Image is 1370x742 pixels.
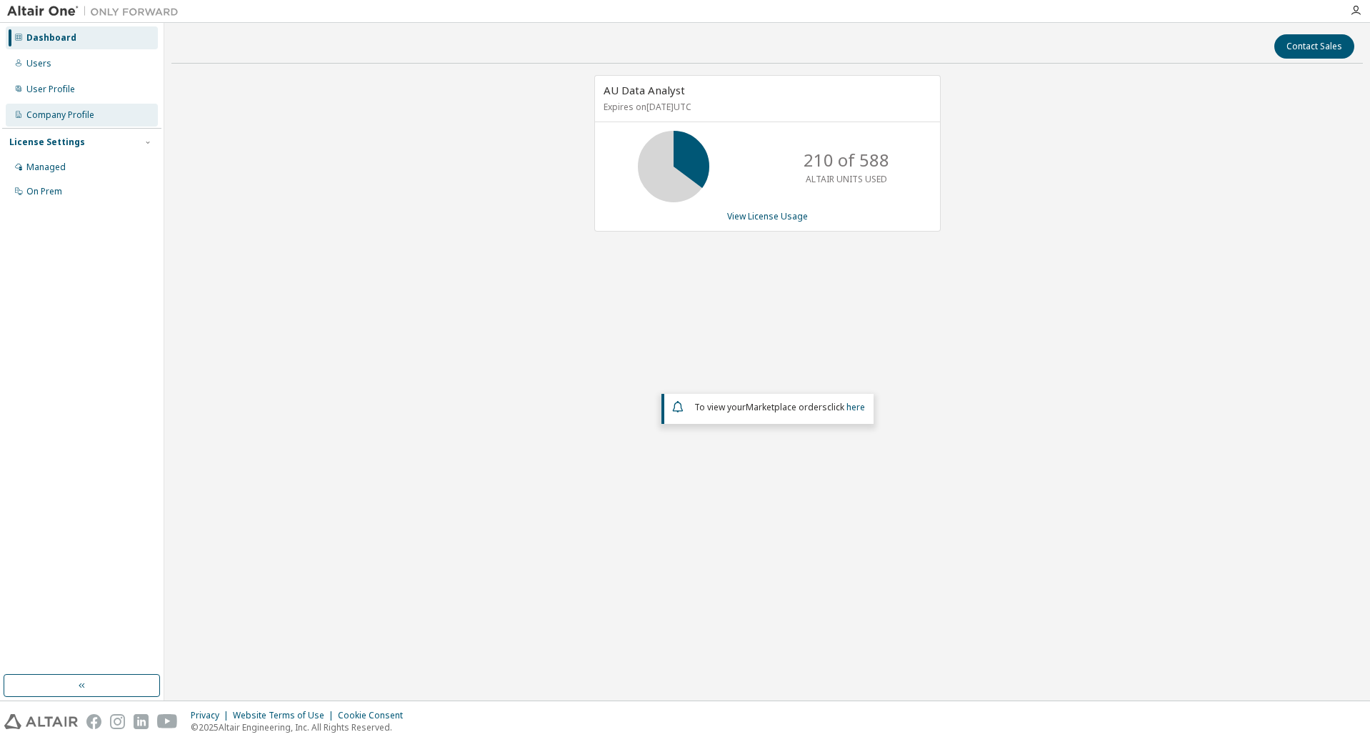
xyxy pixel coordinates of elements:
[191,721,411,733] p: © 2025 Altair Engineering, Inc. All Rights Reserved.
[26,162,66,173] div: Managed
[26,32,76,44] div: Dashboard
[9,137,85,148] div: License Settings
[110,714,125,729] img: instagram.svg
[727,210,808,222] a: View License Usage
[604,101,928,113] p: Expires on [DATE] UTC
[846,401,865,413] a: here
[804,148,889,172] p: 210 of 588
[134,714,149,729] img: linkedin.svg
[191,710,233,721] div: Privacy
[1274,34,1354,59] button: Contact Sales
[157,714,178,729] img: youtube.svg
[338,710,411,721] div: Cookie Consent
[26,109,94,121] div: Company Profile
[604,83,685,97] span: AU Data Analyst
[26,58,51,69] div: Users
[7,4,186,19] img: Altair One
[694,401,865,413] span: To view your click
[806,173,887,185] p: ALTAIR UNITS USED
[233,710,338,721] div: Website Terms of Use
[746,401,827,413] em: Marketplace orders
[4,714,78,729] img: altair_logo.svg
[26,84,75,95] div: User Profile
[86,714,101,729] img: facebook.svg
[26,186,62,197] div: On Prem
